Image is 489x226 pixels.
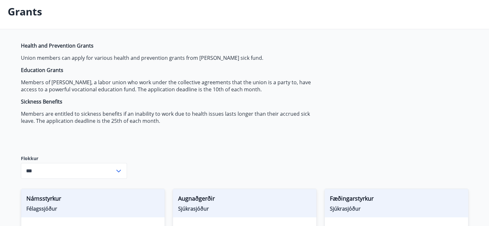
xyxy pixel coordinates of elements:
[8,5,42,19] p: Grants
[21,79,324,93] p: Members of [PERSON_NAME], a labor union who work under the collective agreements that the union i...
[21,110,324,124] p: Members are entitled to sickness benefits if an inability to work due to health issues lasts long...
[26,194,159,205] span: Námsstyrkur
[26,205,159,212] span: Félagssjóður
[330,194,463,205] span: Fæðingarstyrkur
[21,67,63,74] strong: Education Grants
[178,205,311,212] span: Sjúkrasjóður
[178,194,311,205] span: Augnaðgerðir
[330,205,463,212] span: Sjúkrasjóður
[21,155,127,162] label: Flokkur
[21,98,62,105] strong: Sickness Benefits
[21,54,324,61] p: Union members can apply for various health and prevention grants from [PERSON_NAME] sick fund.
[21,42,94,49] strong: Health and Prevention Grants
